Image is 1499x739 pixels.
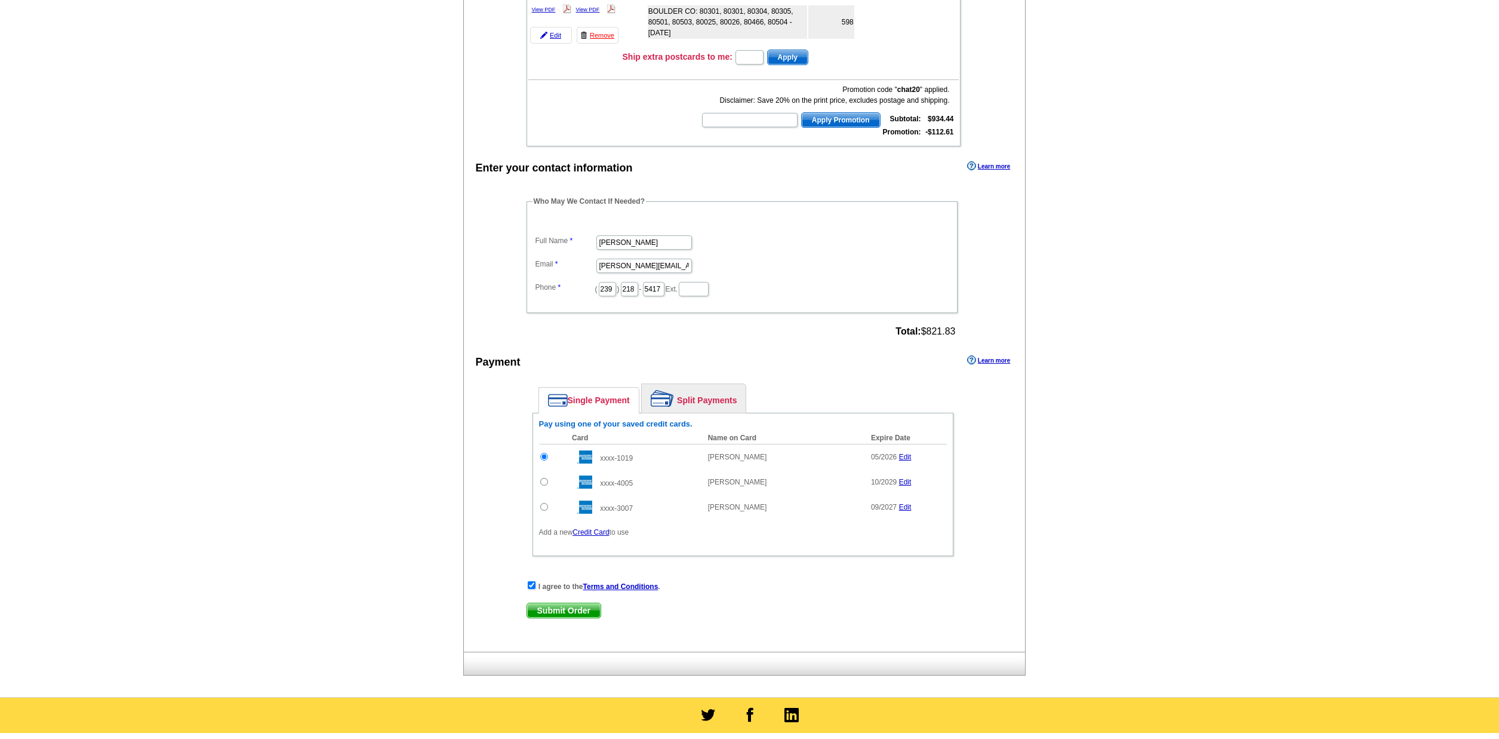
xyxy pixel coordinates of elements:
[540,32,547,39] img: pencil-icon.gif
[967,355,1010,365] a: Learn more
[701,84,949,106] div: Promotion code " " applied. Disclaimer: Save 20% on the print price, excludes postage and shipping.
[871,478,897,486] span: 10/2029
[562,4,571,13] img: pdf_logo.png
[702,432,865,444] th: Name on Card
[577,27,618,44] a: Remove
[895,326,955,337] span: $821.83
[572,501,592,514] img: amex.gif
[607,4,615,13] img: pdf_logo.png
[533,196,646,207] legend: Who May We Contact If Needed?
[623,51,732,62] h3: Ship extra postcards to me:
[530,27,572,44] a: Edit
[899,478,912,486] a: Edit
[532,7,556,13] a: View PDF
[899,453,912,461] a: Edit
[572,528,609,536] a: Credit Card
[967,161,1010,171] a: Learn more
[533,279,952,298] dd: ( ) - Ext.
[642,384,746,413] a: Split Payments
[651,390,674,407] img: split-payment.png
[895,326,921,336] strong: Total:
[928,115,953,123] strong: $934.44
[767,50,808,65] button: Apply
[576,7,600,13] a: View PDF
[883,128,921,136] strong: Promotion:
[865,432,947,444] th: Expire Date
[580,32,587,39] img: trashcan-icon.gif
[572,450,592,464] img: amex.gif
[566,432,702,444] th: Card
[897,85,920,94] b: chat20
[871,503,897,511] span: 09/2027
[600,479,633,487] span: xxxx-4005
[539,527,947,538] p: Add a new to use
[539,419,947,429] h6: Pay using one of your saved credit cards.
[925,128,953,136] strong: -$112.61
[802,113,880,127] span: Apply Promotion
[890,115,921,123] strong: Subtotal:
[535,235,595,246] label: Full Name
[708,478,767,486] span: [PERSON_NAME]
[535,259,595,269] label: Email
[808,5,854,39] td: 598
[600,504,633,513] span: xxxx-3007
[572,476,592,489] img: amex.gif
[476,160,633,176] div: Enter your contact information
[583,582,658,591] a: Terms and Conditions
[476,354,521,370] div: Payment
[708,453,767,461] span: [PERSON_NAME]
[871,453,897,461] span: 05/2026
[538,582,660,591] strong: I agree to the .
[539,388,639,413] a: Single Payment
[708,503,767,511] span: [PERSON_NAME]
[600,454,633,462] span: xxxx-1019
[801,112,881,128] button: Apply Promotion
[1260,461,1499,739] iframe: LiveChat chat widget
[535,282,595,293] label: Phone
[899,503,912,511] a: Edit
[527,603,601,618] span: Submit Order
[548,394,568,407] img: single-payment.png
[648,5,807,39] td: BOULDER CO: 80301, 80301, 80304, 80305, 80501, 80503, 80025, 80026, 80466, 80504 - [DATE]
[768,50,808,65] span: Apply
